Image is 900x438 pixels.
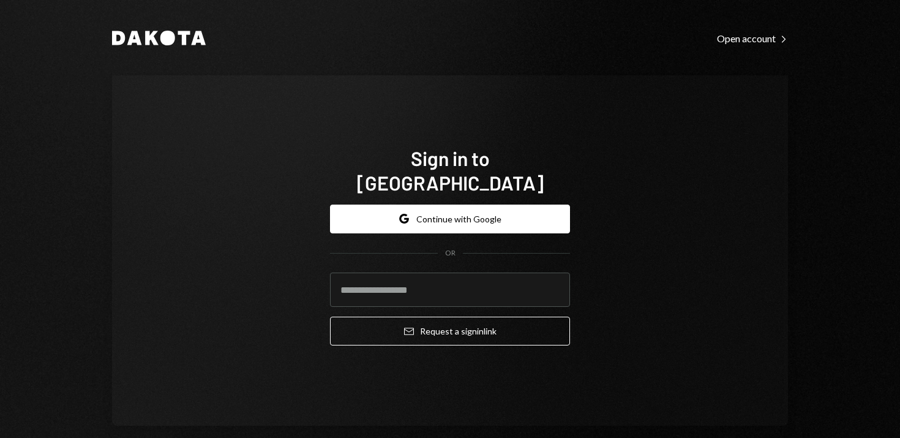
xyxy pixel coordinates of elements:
[330,205,570,233] button: Continue with Google
[717,31,788,45] a: Open account
[330,317,570,345] button: Request a signinlink
[717,32,788,45] div: Open account
[445,248,456,259] div: OR
[330,146,570,195] h1: Sign in to [GEOGRAPHIC_DATA]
